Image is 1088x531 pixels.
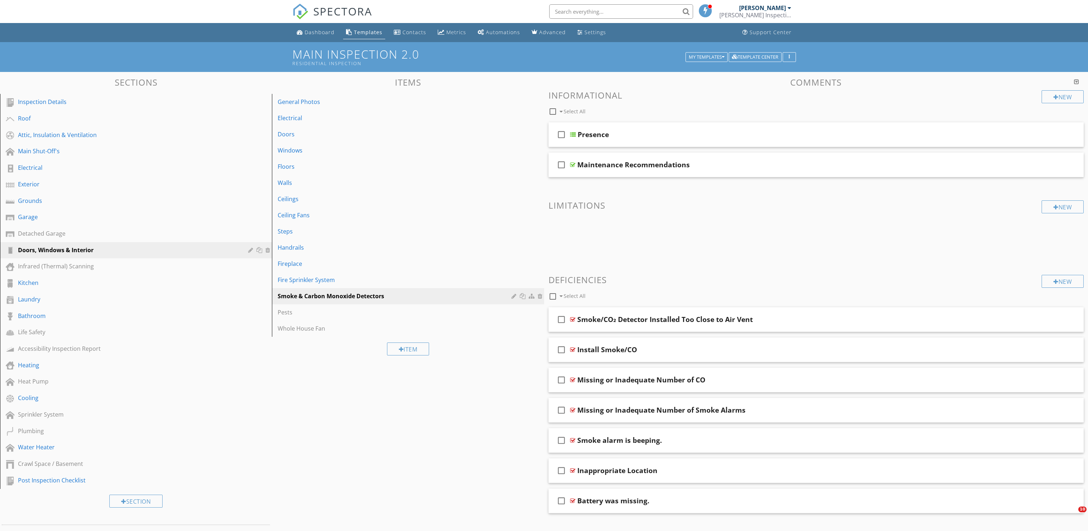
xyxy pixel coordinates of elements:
div: Main Shut-Off's [18,147,238,155]
div: Fireplace [278,259,513,268]
div: Water Heater [18,443,238,451]
div: New [1042,90,1084,103]
div: Presence [578,130,609,139]
div: Plumbing [18,427,238,435]
div: Item [387,342,429,355]
div: Battery was missing. [577,496,649,505]
a: Template Center [729,53,782,60]
span: 10 [1078,507,1087,512]
div: Templates [354,29,382,36]
img: The Best Home Inspection Software - Spectora [292,4,308,19]
iframe: Intercom live chat [1064,507,1081,524]
div: Life Safety [18,328,238,336]
i: check_box_outline_blank [556,492,567,509]
div: Doors [278,130,513,139]
div: Ceiling Fans [278,211,513,219]
a: Automations (Basic) [475,26,523,39]
a: Settings [574,26,609,39]
div: Settings [584,29,606,36]
div: Doors, Windows & Interior [18,246,238,254]
a: SPECTORA [292,10,372,25]
i: check_box_outline_blank [556,126,567,143]
a: Support Center [739,26,795,39]
div: Floors [278,162,513,171]
div: Heating [18,361,238,369]
div: Support Center [750,29,792,36]
div: Missing or Inadequate Number of CO [577,376,705,384]
div: Roof [18,114,238,123]
h3: Comments [548,77,1084,87]
div: Post Inspection Checklist [18,476,238,485]
h3: Limitations [548,200,1084,210]
div: Steps [278,227,513,236]
i: check_box_outline_blank [556,371,567,389]
a: Dashboard [294,26,337,39]
div: Accessibility Inspection Report [18,344,238,353]
div: Metrics [446,29,466,36]
h3: Items [272,77,544,87]
i: check_box_outline_blank [556,462,567,479]
div: Whole House Fan [278,324,513,333]
div: Attic, Insulation & Ventilation [18,131,238,139]
div: Automations [486,29,520,36]
div: Grounds [18,196,238,205]
input: Search everything... [549,4,693,19]
div: Infrared (Thermal) Scanning [18,262,238,271]
div: Detached Garage [18,229,238,238]
div: Windows [278,146,513,155]
div: Ramey's Inspection Services LLC [719,12,791,19]
span: Select All [564,108,586,115]
div: Heat Pump [18,377,238,386]
a: Templates [343,26,385,39]
div: Template Center [732,55,778,60]
div: General Photos [278,97,513,106]
div: Laundry [18,295,238,304]
span: Select All [564,292,586,299]
i: check_box_outline_blank [556,156,567,173]
div: Maintenance Recommendations [577,160,690,169]
i: check_box_outline_blank [556,311,567,328]
div: Bathroom [18,312,238,320]
h3: Informational [548,90,1084,100]
i: check_box_outline_blank [556,341,567,358]
div: Crawl Space / Basement [18,459,238,468]
a: Advanced [529,26,569,39]
div: Pests [278,308,513,317]
div: Smoke/CO₂ Detector Installed Too Close to Air Vent [577,315,753,324]
a: Contacts [391,26,429,39]
div: Cooling [18,394,238,402]
div: Contacts [402,29,426,36]
button: Template Center [729,52,782,62]
div: Handrails [278,243,513,252]
div: Ceilings [278,195,513,203]
div: Garage [18,213,238,221]
div: Exterior [18,180,238,189]
a: Metrics [435,26,469,39]
div: Dashboard [305,29,334,36]
i: check_box_outline_blank [556,401,567,419]
div: Missing or Inadequate Number of Smoke Alarms [577,406,746,414]
span: SPECTORA [313,4,372,19]
h3: Deficiencies [548,275,1084,285]
div: Electrical [278,114,513,122]
div: Walls [278,178,513,187]
div: Install Smoke/CO [577,345,637,354]
div: Residential Inspection [292,60,688,66]
div: Inspection Details [18,97,238,106]
div: Smoke alarm is beeping. [577,436,662,445]
div: Electrical [18,163,238,172]
i: check_box_outline_blank [556,432,567,449]
div: Section [109,495,163,508]
div: Smoke & Carbon Monoxide Detectors [278,292,513,300]
div: New [1042,275,1084,288]
div: Advanced [539,29,566,36]
button: My Templates [686,52,728,62]
div: Fire Sprinkler System [278,276,513,284]
h1: Main Inspection 2.0 [292,48,796,66]
div: My Templates [689,55,724,60]
div: [PERSON_NAME] [739,4,786,12]
div: New [1042,200,1084,213]
div: Sprinkler System [18,410,238,419]
div: Kitchen [18,278,238,287]
div: Inappropriate Location [577,466,657,475]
